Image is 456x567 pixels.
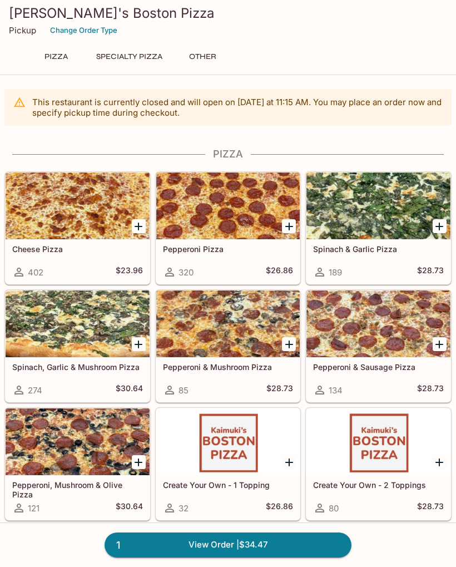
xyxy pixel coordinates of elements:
[116,383,143,397] h5: $30.64
[306,408,451,520] a: Create Your Own - 2 Toppings80$28.73
[417,265,444,279] h5: $28.73
[179,267,194,278] span: 320
[313,244,444,254] h5: Spinach & Garlic Pizza
[156,408,301,520] a: Create Your Own - 1 Topping32$26.86
[306,408,450,475] div: Create Your Own - 2 Toppings
[282,337,296,351] button: Add Pepperoni & Mushroom Pizza
[132,455,146,469] button: Add Pepperoni, Mushroom & Olive Pizza
[5,408,150,520] a: Pepperoni, Mushroom & Olive Pizza121$30.64
[329,267,342,278] span: 189
[31,49,81,65] button: Pizza
[116,501,143,515] h5: $30.64
[306,290,451,402] a: Pepperoni & Sausage Pizza134$28.73
[5,290,150,402] a: Spinach, Garlic & Mushroom Pizza274$30.64
[6,172,150,239] div: Cheese Pizza
[156,408,300,475] div: Create Your Own - 1 Topping
[163,244,294,254] h5: Pepperoni Pizza
[177,49,227,65] button: Other
[12,480,143,499] h5: Pepperoni, Mushroom & Olive Pizza
[28,503,39,514] span: 121
[156,172,300,239] div: Pepperoni Pizza
[266,501,293,515] h5: $26.86
[417,383,444,397] h5: $28.73
[110,538,127,553] span: 1
[156,290,300,357] div: Pepperoni & Mushroom Pizza
[179,385,189,396] span: 85
[306,172,451,284] a: Spinach & Garlic Pizza189$28.73
[4,148,452,160] h4: Pizza
[45,22,122,39] button: Change Order Type
[132,337,146,351] button: Add Spinach, Garlic & Mushroom Pizza
[306,172,450,239] div: Spinach & Garlic Pizza
[6,408,150,475] div: Pepperoni, Mushroom & Olive Pizza
[9,4,447,22] h3: [PERSON_NAME]'s Boston Pizza
[163,362,294,372] h5: Pepperoni & Mushroom Pizza
[12,244,143,254] h5: Cheese Pizza
[329,385,343,396] span: 134
[313,480,444,490] h5: Create Your Own - 2 Toppings
[5,172,150,284] a: Cheese Pizza402$23.96
[32,97,443,118] p: This restaurant is currently closed and will open on [DATE] at 11:15 AM . You may place an order ...
[313,362,444,372] h5: Pepperoni & Sausage Pizza
[266,265,293,279] h5: $26.86
[156,290,301,402] a: Pepperoni & Mushroom Pizza85$28.73
[28,385,42,396] span: 274
[329,503,339,514] span: 80
[132,219,146,233] button: Add Cheese Pizza
[90,49,168,65] button: Specialty Pizza
[12,362,143,372] h5: Spinach, Garlic & Mushroom Pizza
[105,533,351,557] a: 1View Order |$34.47
[433,337,447,351] button: Add Pepperoni & Sausage Pizza
[433,219,447,233] button: Add Spinach & Garlic Pizza
[163,480,294,490] h5: Create Your Own - 1 Topping
[433,455,447,469] button: Add Create Your Own - 2 Toppings
[6,290,150,357] div: Spinach, Garlic & Mushroom Pizza
[116,265,143,279] h5: $23.96
[282,219,296,233] button: Add Pepperoni Pizza
[156,172,301,284] a: Pepperoni Pizza320$26.86
[266,383,293,397] h5: $28.73
[306,290,450,357] div: Pepperoni & Sausage Pizza
[417,501,444,515] h5: $28.73
[9,25,36,36] p: Pickup
[282,455,296,469] button: Add Create Your Own - 1 Topping
[179,503,189,514] span: 32
[28,267,43,278] span: 402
